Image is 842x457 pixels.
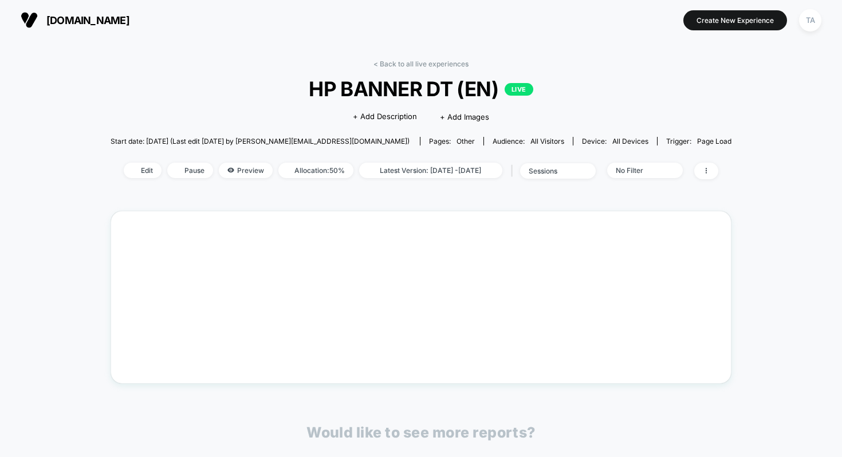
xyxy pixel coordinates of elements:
p: LIVE [505,83,533,96]
span: | [508,163,520,179]
span: Device: [573,137,657,145]
span: [DOMAIN_NAME] [46,14,129,26]
span: All Visitors [530,137,564,145]
button: Create New Experience [683,10,787,30]
span: Page Load [697,137,731,145]
div: Trigger: [666,137,731,145]
span: Allocation: 50% [278,163,353,178]
a: < Back to all live experiences [373,60,469,68]
span: Pause [167,163,213,178]
div: No Filter [616,166,662,175]
span: all devices [612,137,648,145]
div: Pages: [429,137,475,145]
span: other [457,137,475,145]
span: Preview [219,163,273,178]
span: Start date: [DATE] (Last edit [DATE] by [PERSON_NAME][EMAIL_ADDRESS][DOMAIN_NAME]) [111,137,410,145]
span: + Add Images [440,112,489,121]
button: [DOMAIN_NAME] [17,11,133,29]
span: + Add Description [353,111,417,123]
span: Edit [124,163,162,178]
span: Latest Version: [DATE] - [DATE] [359,163,502,178]
div: Audience: [493,137,564,145]
button: TA [796,9,825,32]
div: TA [799,9,821,31]
p: Would like to see more reports? [306,424,536,441]
div: sessions [529,167,575,175]
img: Visually logo [21,11,38,29]
span: HP BANNER DT (EN) [141,77,700,101]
